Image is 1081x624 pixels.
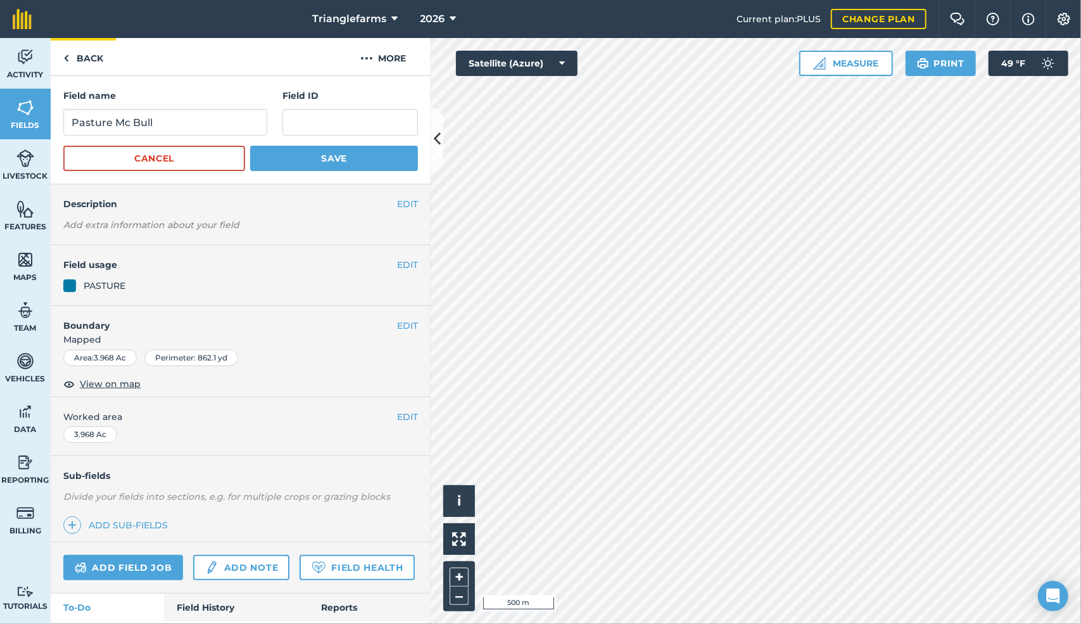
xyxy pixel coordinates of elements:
[312,11,386,27] span: Trianglefarms
[63,197,418,211] h4: Description
[80,377,141,391] span: View on map
[205,560,218,575] img: svg+xml;base64,PD94bWwgdmVyc2lvbj0iMS4wIiBlbmNvZGluZz0idXRmLTgiPz4KPCEtLSBHZW5lcmF0b3I6IEFkb2JlIE...
[456,51,578,76] button: Satellite (Azure)
[84,279,125,293] div: PASTURE
[51,594,164,621] a: To-Do
[457,493,461,509] span: i
[813,57,826,70] img: Ruler icon
[193,555,289,580] a: Add note
[63,89,267,103] h4: Field name
[63,410,418,424] span: Worked area
[144,350,238,366] div: Perimeter : 862.1 yd
[1001,51,1025,76] span: 49 ° F
[16,48,34,67] img: svg+xml;base64,PD94bWwgdmVyc2lvbj0iMS4wIiBlbmNvZGluZz0idXRmLTgiPz4KPCEtLSBHZW5lcmF0b3I6IEFkb2JlIE...
[75,560,87,575] img: svg+xml;base64,PD94bWwgdmVyc2lvbj0iMS4wIiBlbmNvZGluZz0idXRmLTgiPz4KPCEtLSBHZW5lcmF0b3I6IEFkb2JlIE...
[16,200,34,219] img: svg+xml;base64,PHN2ZyB4bWxucz0iaHR0cDovL3d3dy53My5vcmcvMjAwMC9zdmciIHdpZHRoPSI1NiIgaGVpZ2h0PSI2MC...
[397,197,418,211] button: EDIT
[917,56,929,71] img: svg+xml;base64,PHN2ZyB4bWxucz0iaHR0cDovL3d3dy53My5vcmcvMjAwMC9zdmciIHdpZHRoPSIxOSIgaGVpZ2h0PSIyNC...
[799,51,893,76] button: Measure
[63,516,173,534] a: Add sub-fields
[1022,11,1035,27] img: svg+xml;base64,PHN2ZyB4bWxucz0iaHR0cDovL3d3dy53My5vcmcvMjAwMC9zdmciIHdpZHRoPSIxNyIgaGVpZ2h0PSIxNy...
[336,38,431,75] button: More
[164,594,308,621] a: Field History
[308,594,431,621] a: Reports
[1038,581,1068,611] div: Open Intercom Messenger
[63,219,239,231] em: Add extra information about your field
[16,402,34,421] img: svg+xml;base64,PD94bWwgdmVyc2lvbj0iMS4wIiBlbmNvZGluZz0idXRmLTgiPz4KPCEtLSBHZW5lcmF0b3I6IEFkb2JlIE...
[51,469,431,483] h4: Sub-fields
[63,376,75,392] img: svg+xml;base64,PHN2ZyB4bWxucz0iaHR0cDovL3d3dy53My5vcmcvMjAwMC9zdmciIHdpZHRoPSIxOCIgaGVpZ2h0PSIyNC...
[63,146,245,171] button: Cancel
[63,51,69,66] img: svg+xml;base64,PHN2ZyB4bWxucz0iaHR0cDovL3d3dy53My5vcmcvMjAwMC9zdmciIHdpZHRoPSI5IiBoZWlnaHQ9IjI0Ii...
[63,491,390,502] em: Divide your fields into sections, e.g. for multiple crops or grazing blocks
[397,258,418,272] button: EDIT
[300,555,414,580] a: Field Health
[13,9,32,29] img: fieldmargin Logo
[452,532,466,546] img: Four arrows, one pointing top left, one top right, one bottom right and the last bottom left
[16,149,34,168] img: svg+xml;base64,PD94bWwgdmVyc2lvbj0iMS4wIiBlbmNvZGluZz0idXRmLTgiPz4KPCEtLSBHZW5lcmF0b3I6IEFkb2JlIE...
[950,13,965,25] img: Two speech bubbles overlapping with the left bubble in the forefront
[397,410,418,424] button: EDIT
[68,518,77,533] img: svg+xml;base64,PHN2ZyB4bWxucz0iaHR0cDovL3d3dy53My5vcmcvMjAwMC9zdmciIHdpZHRoPSIxNCIgaGVpZ2h0PSIyNC...
[16,586,34,598] img: svg+xml;base64,PD94bWwgdmVyc2lvbj0iMS4wIiBlbmNvZGluZz0idXRmLTgiPz4KPCEtLSBHZW5lcmF0b3I6IEFkb2JlIE...
[16,352,34,371] img: svg+xml;base64,PD94bWwgdmVyc2lvbj0iMS4wIiBlbmNvZGluZz0idXRmLTgiPz4KPCEtLSBHZW5lcmF0b3I6IEFkb2JlIE...
[16,453,34,472] img: svg+xml;base64,PD94bWwgdmVyc2lvbj0iMS4wIiBlbmNvZGluZz0idXRmLTgiPz4KPCEtLSBHZW5lcmF0b3I6IEFkb2JlIE...
[985,13,1001,25] img: A question mark icon
[51,306,397,333] h4: Boundary
[63,426,117,443] div: 3.968 Ac
[450,587,469,605] button: –
[63,555,183,580] a: Add field job
[397,319,418,333] button: EDIT
[736,12,821,26] span: Current plan : PLUS
[989,51,1068,76] button: 49 °F
[443,485,475,517] button: i
[16,504,34,523] img: svg+xml;base64,PD94bWwgdmVyc2lvbj0iMS4wIiBlbmNvZGluZz0idXRmLTgiPz4KPCEtLSBHZW5lcmF0b3I6IEFkb2JlIE...
[51,38,116,75] a: Back
[420,11,445,27] span: 2026
[51,333,431,347] span: Mapped
[63,258,397,272] h4: Field usage
[16,98,34,117] img: svg+xml;base64,PHN2ZyB4bWxucz0iaHR0cDovL3d3dy53My5vcmcvMjAwMC9zdmciIHdpZHRoPSI1NiIgaGVpZ2h0PSI2MC...
[16,301,34,320] img: svg+xml;base64,PD94bWwgdmVyc2lvbj0iMS4wIiBlbmNvZGluZz0idXRmLTgiPz4KPCEtLSBHZW5lcmF0b3I6IEFkb2JlIE...
[360,51,373,66] img: svg+xml;base64,PHN2ZyB4bWxucz0iaHR0cDovL3d3dy53My5vcmcvMjAwMC9zdmciIHdpZHRoPSIyMCIgaGVpZ2h0PSIyNC...
[1035,51,1061,76] img: svg+xml;base64,PD94bWwgdmVyc2lvbj0iMS4wIiBlbmNvZGluZz0idXRmLTgiPz4KPCEtLSBHZW5lcmF0b3I6IEFkb2JlIE...
[450,568,469,587] button: +
[63,376,141,392] button: View on map
[1056,13,1072,25] img: A cog icon
[831,9,926,29] a: Change plan
[250,146,418,171] button: Save
[16,250,34,269] img: svg+xml;base64,PHN2ZyB4bWxucz0iaHR0cDovL3d3dy53My5vcmcvMjAwMC9zdmciIHdpZHRoPSI1NiIgaGVpZ2h0PSI2MC...
[282,89,418,103] h4: Field ID
[906,51,977,76] button: Print
[63,350,137,366] div: Area : 3.968 Ac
